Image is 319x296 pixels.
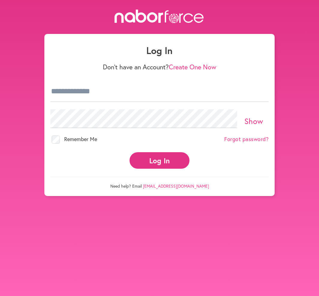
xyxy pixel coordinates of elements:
[143,183,209,189] a: [EMAIL_ADDRESS][DOMAIN_NAME]
[224,136,269,143] a: Forgot password?
[50,63,269,71] p: Don't have an Account?
[130,152,189,169] button: Log In
[50,45,269,56] h1: Log In
[169,62,216,71] a: Create One Now
[64,135,97,143] span: Remember Me
[50,177,269,189] p: Need help? Email
[244,116,263,126] a: Show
